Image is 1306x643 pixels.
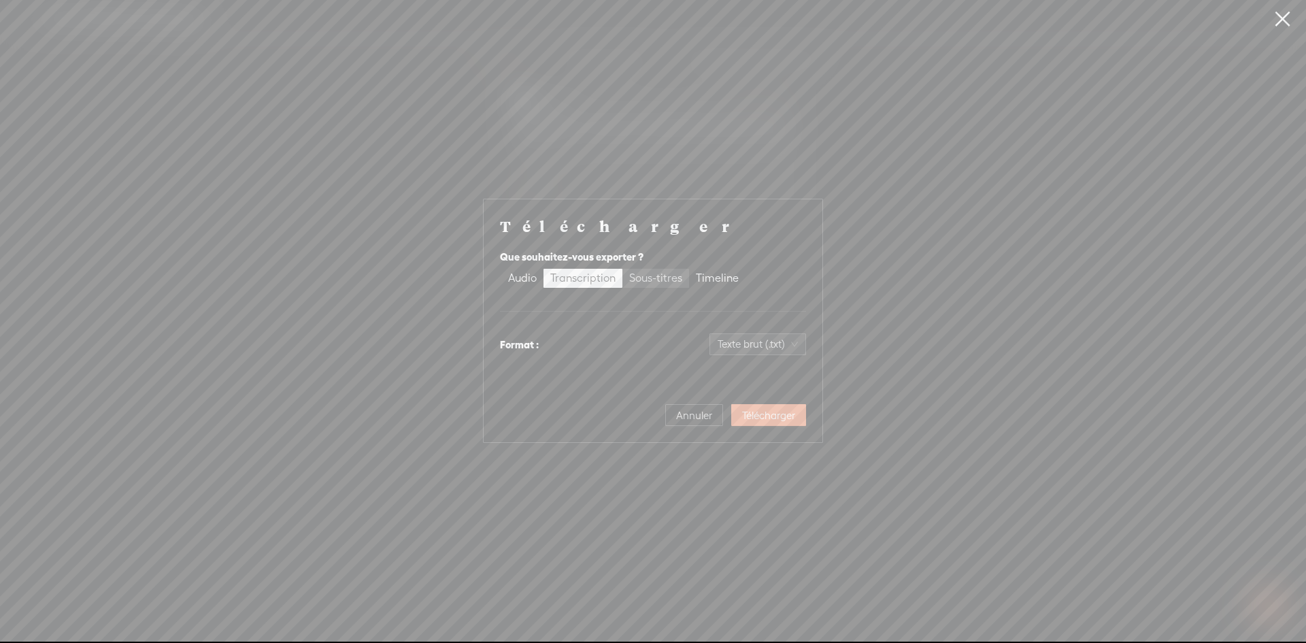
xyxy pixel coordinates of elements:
[676,409,712,423] span: Annuler
[665,404,723,426] button: Annuler
[508,269,537,288] div: Audio
[718,334,798,355] span: Texte brut (.txt)
[500,337,539,353] div: Format :
[696,269,739,288] div: Timeline
[500,249,806,265] div: Que souhaitez-vous exporter ?
[500,267,747,289] div: segmented control
[629,269,682,288] div: Sous-titres
[742,409,795,423] span: Télécharger
[731,404,806,426] button: Télécharger
[500,216,806,236] h4: Télécharger
[550,269,616,288] div: Transcription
